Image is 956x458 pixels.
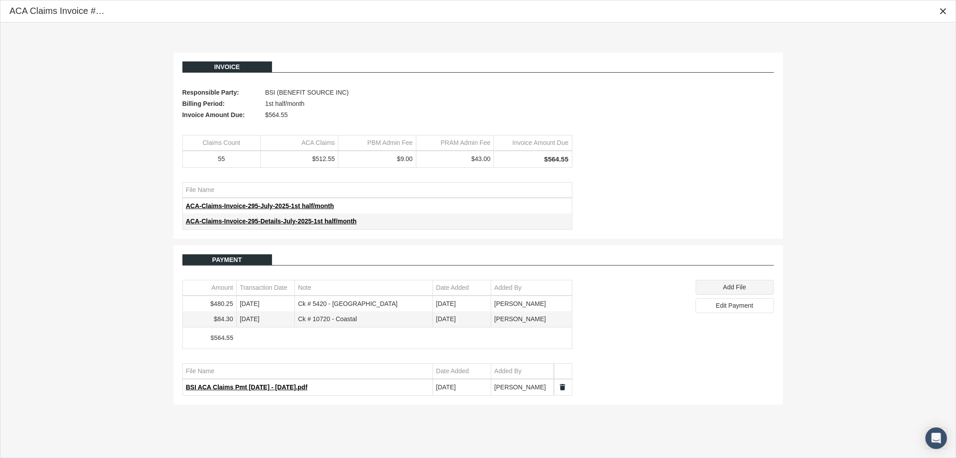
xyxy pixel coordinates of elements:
[338,135,416,151] td: Column PBM Admin Fee
[182,109,261,121] span: Invoice Amount Due:
[186,218,357,225] span: ACA-Claims-Invoice-295-Details-July-2025-1st half/month
[237,280,295,296] td: Column Transaction Date
[491,297,572,312] td: [PERSON_NAME]
[265,87,349,98] span: BSI (BENEFIT SOURCE INC)
[212,284,233,292] div: Amount
[433,380,491,395] td: [DATE]
[491,380,554,395] td: [PERSON_NAME]
[203,139,240,147] div: Claims Count
[433,364,491,379] td: Column Date Added
[182,87,261,98] span: Responsible Party:
[212,256,242,263] span: Payment
[491,280,572,296] td: Column Added By
[298,284,311,292] div: Note
[182,280,572,349] div: Data grid
[295,297,433,312] td: Ck # 5420 - [GEOGRAPHIC_DATA]
[186,384,307,391] span: BSI ACA Claims Pmt [DATE] - [DATE].pdf
[433,312,491,327] td: [DATE]
[441,139,490,147] div: PRAM Admin Fee
[342,155,413,163] div: $9.00
[183,183,572,198] td: Column File Name
[420,155,491,163] div: $43.00
[183,364,433,379] td: Column File Name
[265,98,305,109] span: 1st half/month
[723,284,746,291] span: Add File
[214,63,240,70] span: Invoice
[237,297,295,312] td: [DATE]
[183,151,261,167] td: 55
[295,312,433,327] td: Ck # 10720 - Coastal
[186,367,215,375] div: File Name
[436,284,469,292] div: Date Added
[512,139,568,147] div: Invoice Amount Due
[183,135,261,151] td: Column Claims Count
[182,182,572,230] div: Data grid
[260,135,338,151] td: Column ACA Claims
[433,280,491,296] td: Column Date Added
[264,155,335,163] div: $512.55
[368,139,413,147] div: PBM Admin Fee
[182,135,572,168] div: Data grid
[494,367,522,375] div: Added By
[265,109,288,121] span: $564.55
[183,312,237,327] td: $84.30
[302,139,335,147] div: ACA Claims
[491,312,572,327] td: [PERSON_NAME]
[433,297,491,312] td: [DATE]
[240,284,287,292] div: Transaction Date
[497,155,568,164] div: $564.55
[295,280,433,296] td: Column Note
[186,202,334,209] span: ACA-Claims-Invoice-295-July-2025-1st half/month
[716,302,753,309] span: Edit Payment
[436,367,469,375] div: Date Added
[926,427,947,449] div: Open Intercom Messenger
[9,5,108,17] div: ACA Claims Invoice #295
[186,186,215,194] div: File Name
[182,98,261,109] span: Billing Period:
[494,284,522,292] div: Added By
[696,280,774,295] div: Add File
[935,3,951,19] div: Close
[696,298,774,313] div: Edit Payment
[186,334,234,342] div: $564.55
[559,383,567,391] a: Split
[182,363,572,396] div: Data grid
[237,312,295,327] td: [DATE]
[416,135,494,151] td: Column PRAM Admin Fee
[183,297,237,312] td: $480.25
[494,135,572,151] td: Column Invoice Amount Due
[491,364,554,379] td: Column Added By
[183,280,237,296] td: Column Amount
